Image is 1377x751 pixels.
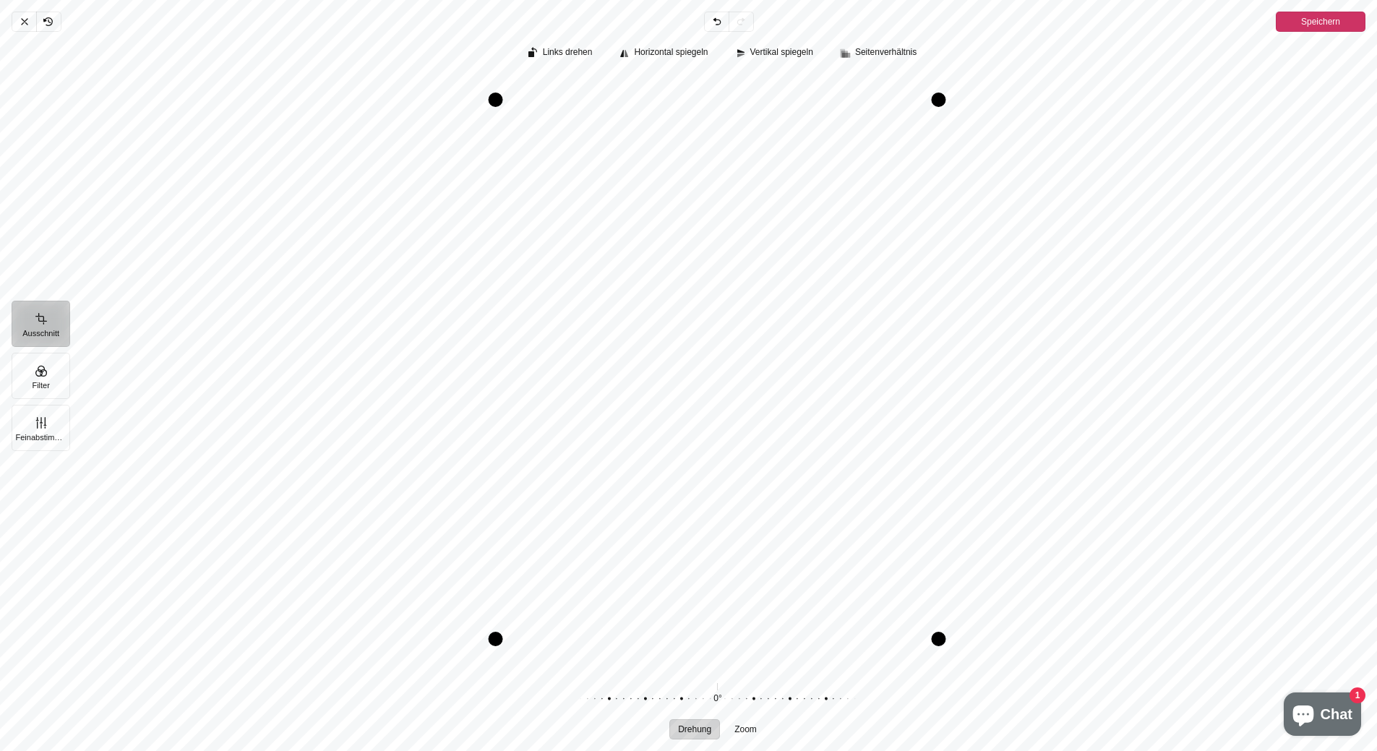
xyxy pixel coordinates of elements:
span: Horizontal spiegeln [634,48,708,57]
span: Links drehen [543,48,593,57]
span: Drehung [678,725,711,734]
inbox-online-store-chat: Onlineshop-Chat von Shopify [1279,692,1365,739]
span: Speichern [1301,13,1340,30]
div: Drag bottom [496,632,939,646]
span: Seitenverhältnis [855,48,917,57]
span: Vertikal spiegeln [750,48,813,57]
button: Links drehen [521,43,601,64]
button: Seitenverhältnis [833,43,925,64]
div: Drag right [931,100,945,639]
div: Drag left [489,100,503,639]
span: Zoom [734,725,757,734]
button: Speichern [1276,12,1365,32]
div: Drag top [496,93,939,107]
button: Horizontal spiegeln [612,43,716,64]
button: Vertikal spiegeln [729,43,822,64]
